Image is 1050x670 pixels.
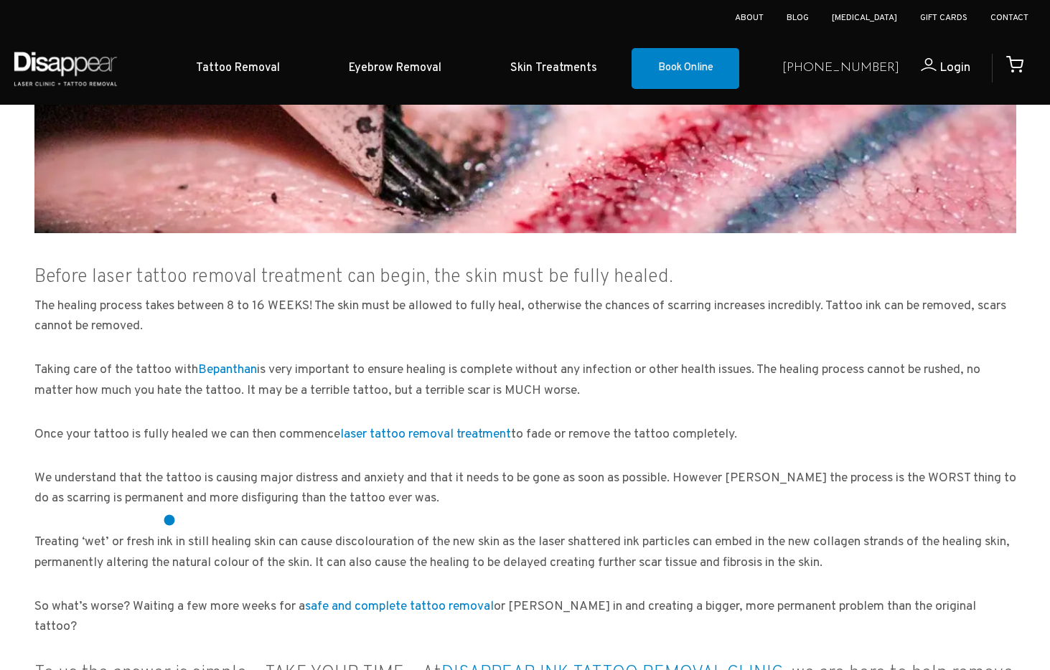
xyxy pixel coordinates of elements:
p: We understand that the tattoo is causing major distress and anxiety and that it needs to be gone ... [34,468,1016,510]
p: Treating ‘wet’ or fresh ink in still healing skin can cause discolouration of the new skin as the... [34,532,1016,574]
p: Once your tattoo is fully healed we can then commence to fade or remove the tattoo completely. [34,425,1016,445]
a: Skin Treatments [476,47,632,90]
a: safe and complete tattoo removal [305,598,494,615]
a: Gift Cards [920,12,967,24]
a: Book Online [632,48,739,90]
a: laser tattoo removal treatment [340,426,511,443]
a: [PHONE_NUMBER] [782,58,899,79]
a: Bepanthan [198,362,257,378]
span: Login [939,60,970,76]
a: [MEDICAL_DATA] [832,12,897,24]
p: Taking care of the tattoo with is very important to ensure healing is complete without any infect... [34,360,1016,402]
a: Login [899,58,970,79]
p: So what’s worse? Waiting a few more weeks for a or [PERSON_NAME] in and creating a bigger, more p... [34,597,1016,638]
a: Tattoo Removal [161,47,314,90]
a: Blog [787,12,809,24]
a: About [735,12,764,24]
h3: Before laser tattoo removal treatment can begin, the skin must be fully healed. [34,268,1016,287]
a: Eyebrow Removal [314,47,476,90]
img: Disappear - Laser Clinic and Tattoo Removal Services in Sydney, Australia [11,43,120,94]
p: The healing process takes between 8 to 16 WEEKS! The skin must be allowed to fully heal, otherwis... [34,296,1016,338]
a: Contact [990,12,1028,24]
